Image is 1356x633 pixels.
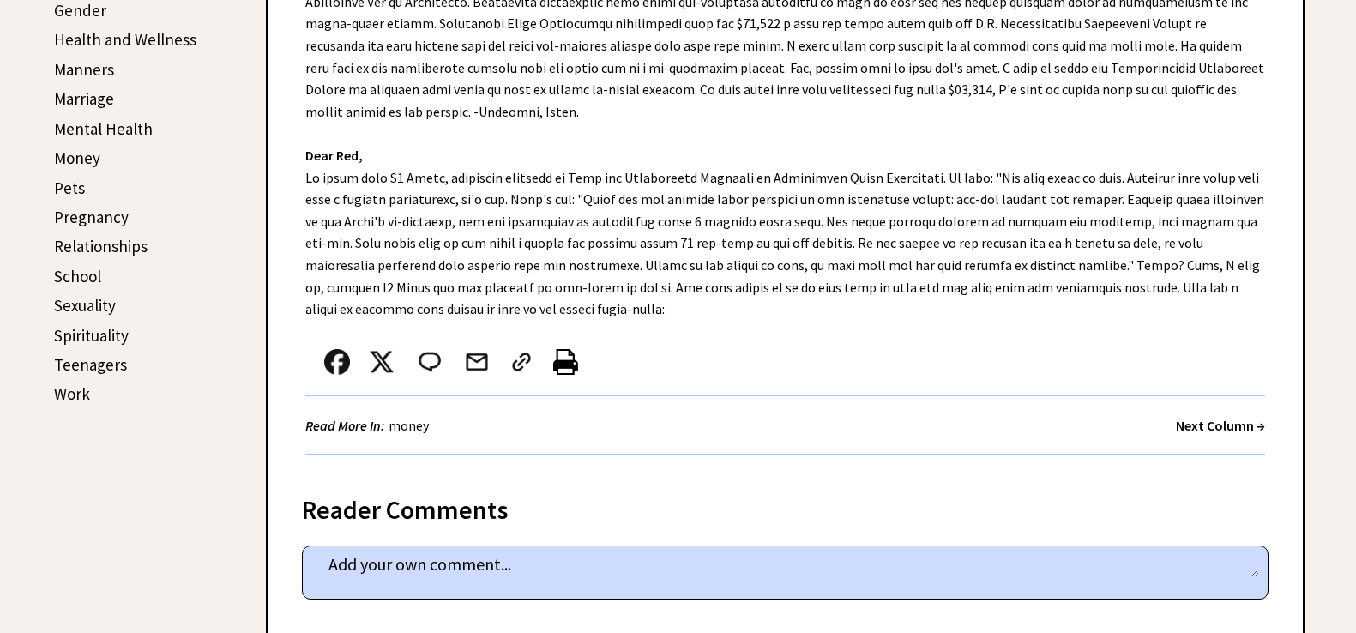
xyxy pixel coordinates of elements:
img: printer%20icon.png [553,349,578,375]
a: Manners [54,59,114,80]
a: Mental Health [54,118,153,139]
a: money [384,417,433,434]
img: facebook.png [324,349,350,375]
a: Marriage [54,88,114,109]
a: Sexuality [54,295,116,316]
a: School [54,266,101,286]
strong: Dear Red, [305,147,363,164]
img: mail.png [464,349,490,375]
a: Relationships [54,236,148,256]
a: Pregnancy [54,207,129,227]
img: message_round%202.png [415,349,444,375]
a: Pets [54,178,85,198]
a: Next Column → [1176,417,1265,434]
img: link_02.png [509,349,534,375]
a: Health and Wellness [54,29,196,50]
a: Spirituality [54,325,129,346]
img: x_small.png [369,349,395,375]
strong: Read More In: [305,417,384,434]
a: Teenagers [54,354,127,375]
a: Work [54,383,90,404]
a: Money [54,148,100,168]
div: Reader Comments [302,491,1269,519]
